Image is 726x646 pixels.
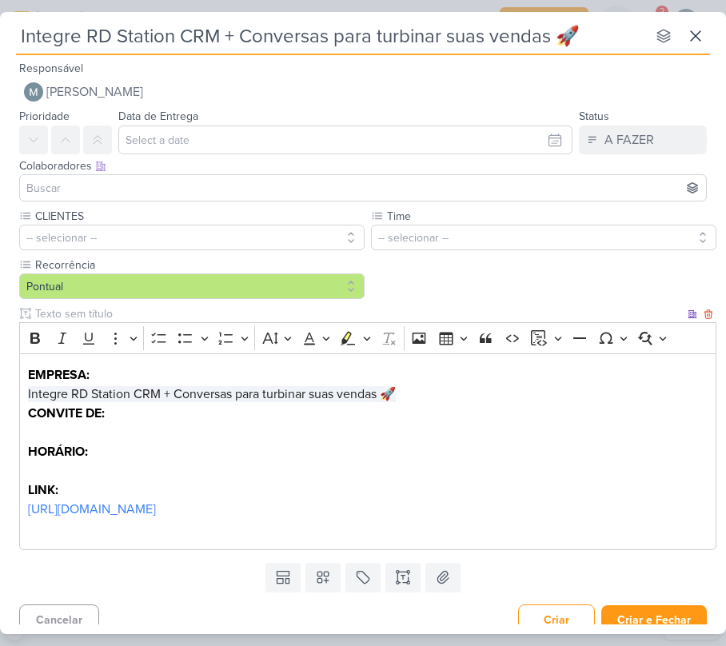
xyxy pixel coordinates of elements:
[19,158,707,174] div: Colaboradores
[604,130,654,150] div: A FAZER
[579,110,609,123] label: Status
[19,353,716,551] div: Editor editing area: main
[34,208,365,225] label: CLIENTES
[579,126,707,154] button: A FAZER
[19,225,365,250] button: -- selecionar --
[19,322,716,353] div: Editor toolbar
[28,386,396,402] span: Integre RD Station CRM + Conversas para turbinar suas vendas 🚀
[24,82,43,102] img: Mariana Amorim
[28,501,156,517] a: [URL][DOMAIN_NAME]
[19,273,365,299] button: Pontual
[118,126,572,154] input: Select a date
[19,110,70,123] label: Prioridade
[16,22,646,50] input: Kard Sem Título
[518,604,595,636] button: Criar
[118,110,198,123] label: Data de Entrega
[46,82,143,102] span: [PERSON_NAME]
[371,225,716,250] button: -- selecionar --
[19,604,99,636] button: Cancelar
[385,208,716,225] label: Time
[19,78,707,106] button: [PERSON_NAME]
[34,257,365,273] label: Recorrência
[32,305,684,322] input: Texto sem título
[601,605,707,635] button: Criar e Fechar
[28,482,58,498] strong: LINK:
[28,405,105,421] strong: CONVITE DE:
[28,367,90,383] strong: EMPRESA:
[19,62,83,75] label: Responsável
[23,178,703,197] input: Buscar
[28,444,88,460] strong: HORÁRIO:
